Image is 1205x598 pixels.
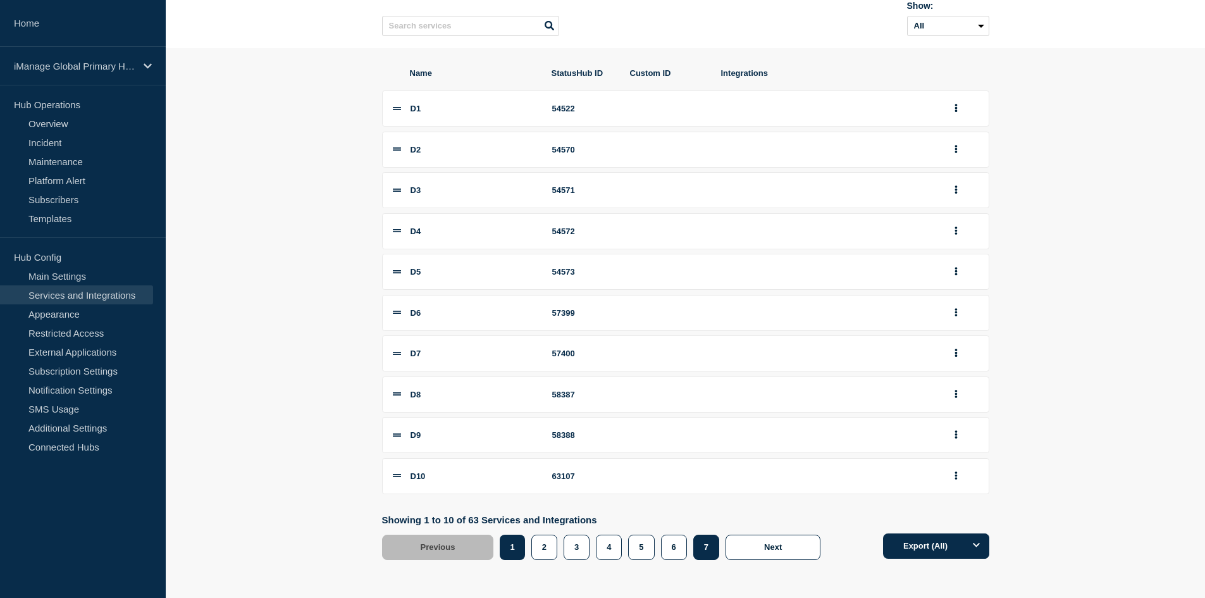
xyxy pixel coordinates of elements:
span: Integrations [721,68,934,78]
button: group actions [948,180,964,200]
button: Export (All) [883,533,989,559]
button: 3 [564,535,590,560]
p: Showing 1 to 10 of 63 Services and Integrations [382,514,827,525]
button: Previous [382,535,494,560]
span: Previous [421,542,455,552]
button: group actions [948,344,964,363]
span: D1 [411,104,421,113]
button: 7 [693,535,719,560]
span: D6 [411,308,421,318]
button: 6 [661,535,687,560]
span: Custom ID [630,68,706,78]
span: Name [410,68,536,78]
div: 54570 [552,145,615,154]
span: D9 [411,430,421,440]
button: group actions [948,140,964,159]
span: D8 [411,390,421,399]
button: group actions [948,303,964,323]
span: D2 [411,145,421,154]
button: group actions [948,425,964,445]
div: 58388 [552,430,615,440]
span: Next [764,542,782,552]
div: 63107 [552,471,615,481]
div: 58387 [552,390,615,399]
button: 1 [500,535,524,560]
span: D7 [411,349,421,358]
button: group actions [948,221,964,241]
button: group actions [948,99,964,118]
span: D5 [411,267,421,277]
input: Search services [382,16,559,36]
div: 54573 [552,267,615,277]
button: 5 [628,535,654,560]
button: group actions [948,466,964,486]
span: D10 [411,471,426,481]
span: D4 [411,227,421,236]
div: 57399 [552,308,615,318]
div: 54572 [552,227,615,236]
button: Options [964,533,989,559]
select: Archived [907,16,989,36]
button: Next [726,535,820,560]
div: 54571 [552,185,615,195]
button: group actions [948,385,964,404]
div: 57400 [552,349,615,358]
button: 4 [596,535,622,560]
button: group actions [948,262,964,282]
div: Show: [907,1,989,11]
div: 54522 [552,104,615,113]
span: StatusHub ID [552,68,615,78]
span: D3 [411,185,421,195]
button: 2 [531,535,557,560]
p: iManage Global Primary Hub [14,61,135,72]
